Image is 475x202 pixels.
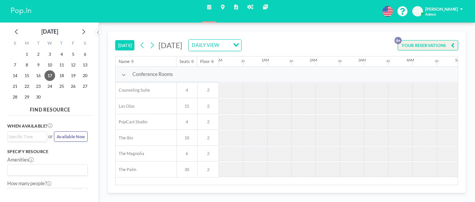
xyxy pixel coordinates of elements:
[48,134,53,140] span: or
[68,70,78,81] span: Friday, September 19, 2025
[80,60,90,70] span: Saturday, September 13, 2025
[44,49,55,60] span: Wednesday, September 3, 2025
[33,81,44,92] span: Tuesday, September 23, 2025
[200,59,210,64] div: Floor
[132,71,173,78] span: Conference Rooms
[177,135,197,141] span: 10
[21,49,32,60] span: Monday, September 1, 2025
[177,119,197,124] span: 4
[116,119,147,124] span: PopCast Studio
[7,157,34,163] label: Amenities
[21,60,32,70] span: Monday, September 8, 2025
[21,81,32,92] span: Monday, September 22, 2025
[9,39,21,49] div: S
[79,39,91,49] div: S
[116,151,144,156] span: The Magnolia
[44,70,55,81] span: Wednesday, September 17, 2025
[44,39,55,49] div: W
[198,135,219,141] span: 2
[33,39,44,49] div: T
[189,40,241,51] div: Search for option
[198,103,219,109] span: 2
[56,70,67,81] span: Thursday, September 18, 2025
[80,81,90,92] span: Saturday, September 27, 2025
[33,60,44,70] span: Tuesday, September 9, 2025
[8,132,47,141] div: Search for option
[261,58,269,63] div: 1AM
[10,81,20,92] span: Sunday, September 21, 2025
[68,81,78,92] span: Friday, September 26, 2025
[338,60,342,63] div: 30
[68,60,78,70] span: Friday, September 12, 2025
[414,9,421,14] span: KO
[198,119,219,124] span: 2
[406,58,414,63] div: 4AM
[198,87,219,93] span: 2
[116,167,136,172] span: The Palm
[80,70,90,81] span: Saturday, September 20, 2025
[425,6,458,11] span: [PERSON_NAME]
[221,41,229,49] input: Search for option
[241,60,245,63] div: 30
[80,49,90,60] span: Saturday, September 6, 2025
[33,92,44,102] span: Tuesday, September 30, 2025
[8,166,83,174] input: Search for option
[33,49,44,60] span: Tuesday, September 2, 2025
[425,12,436,17] span: Admin
[33,70,44,81] span: Tuesday, September 16, 2025
[56,60,67,70] span: Thursday, September 11, 2025
[44,81,55,92] span: Wednesday, September 24, 2025
[310,58,317,63] div: 2AM
[80,188,88,198] button: +
[119,59,130,64] div: Name
[54,131,88,142] button: Available Now
[7,181,52,187] label: How many people?
[289,60,293,63] div: 30
[177,103,197,109] span: 15
[435,60,439,63] div: 30
[180,59,190,64] div: Seats
[10,70,20,81] span: Sunday, September 14, 2025
[116,135,133,141] span: The Ibis
[73,188,80,198] button: -
[8,133,42,140] input: Search for option
[358,58,366,63] div: 3AM
[177,167,197,172] span: 30
[198,151,219,156] span: 2
[10,92,20,102] span: Sunday, September 28, 2025
[41,26,58,37] div: [DATE]
[68,49,78,60] span: Friday, September 5, 2025
[21,92,32,102] span: Monday, September 29, 2025
[198,167,219,172] span: 2
[158,40,182,50] span: [DATE]
[44,60,55,70] span: Wednesday, September 10, 2025
[10,60,20,70] span: Sunday, September 7, 2025
[56,81,67,92] span: Thursday, September 25, 2025
[116,87,150,93] span: Counseling Suite
[21,70,32,81] span: Monday, September 15, 2025
[56,39,67,49] div: T
[10,5,33,18] img: organization-logo
[395,37,402,44] p: 9+
[56,49,67,60] span: Thursday, September 4, 2025
[8,165,87,176] div: Search for option
[398,40,458,51] button: YOUR RESERVATIONS9+
[177,151,197,156] span: 6
[21,39,32,49] div: M
[115,40,134,51] button: [DATE]
[67,39,79,49] div: F
[7,104,93,113] h4: FIND RESOURCE
[57,134,85,139] span: Available Now
[455,58,463,63] div: 5AM
[190,41,220,49] span: DAILY VIEW
[116,103,135,109] span: Las Olas
[7,149,88,154] h3: Specify resource
[386,60,390,63] div: 30
[177,87,197,93] span: 4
